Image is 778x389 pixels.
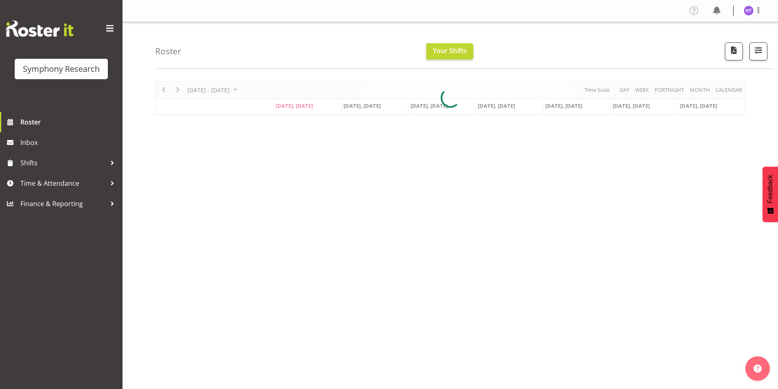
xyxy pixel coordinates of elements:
[426,43,473,60] button: Your Shifts
[20,177,106,189] span: Time & Attendance
[725,42,743,60] button: Download a PDF of the roster according to the set date range.
[744,6,753,16] img: hal-thomas1264.jpg
[767,175,774,203] span: Feedback
[155,47,181,56] h4: Roster
[753,365,762,373] img: help-xxl-2.png
[23,63,100,75] div: Symphony Research
[20,116,118,128] span: Roster
[6,20,74,37] img: Rosterit website logo
[433,46,467,55] span: Your Shifts
[762,167,778,222] button: Feedback - Show survey
[20,157,106,169] span: Shifts
[20,136,118,149] span: Inbox
[749,42,767,60] button: Filter Shifts
[20,198,106,210] span: Finance & Reporting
